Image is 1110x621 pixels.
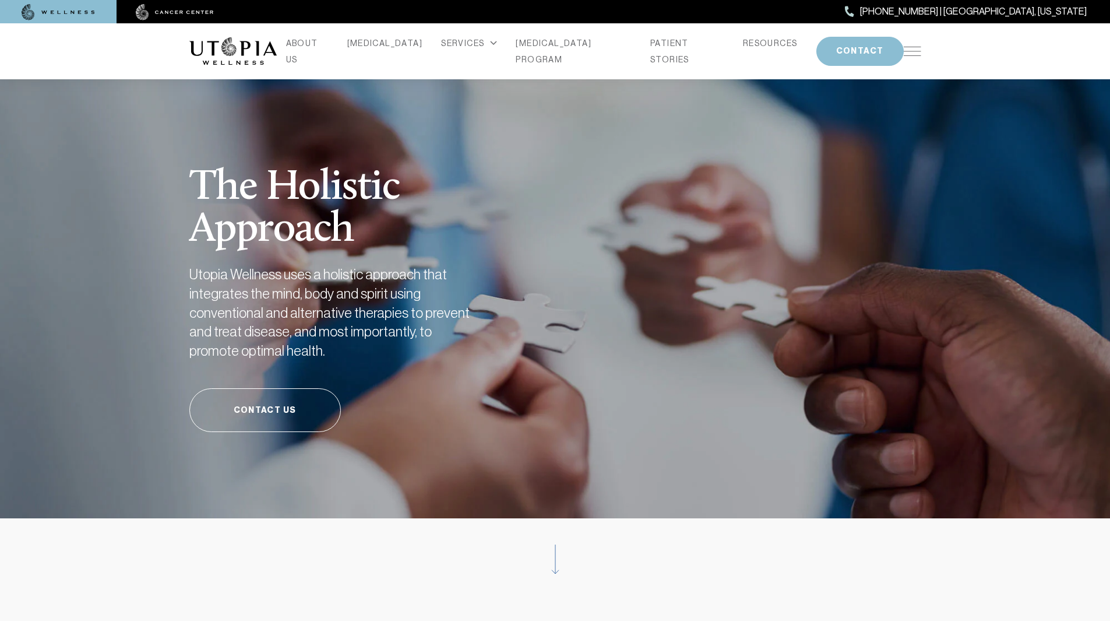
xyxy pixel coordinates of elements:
a: RESOURCES [743,35,798,51]
a: ABOUT US [286,35,329,68]
div: SERVICES [441,35,497,51]
a: Contact Us [189,388,341,432]
h2: Utopia Wellness uses a holistic approach that integrates the mind, body and spirit using conventi... [189,265,481,360]
img: cancer center [136,4,214,20]
button: CONTACT [816,37,904,66]
a: [PHONE_NUMBER] | [GEOGRAPHIC_DATA], [US_STATE] [845,4,1087,19]
img: wellness [22,4,95,20]
a: [MEDICAL_DATA] PROGRAM [516,35,632,68]
a: [MEDICAL_DATA] [347,35,423,51]
h1: The Holistic Approach [189,138,533,251]
img: logo [189,37,277,65]
a: PATIENT STORIES [650,35,724,68]
img: icon-hamburger [904,47,921,56]
span: [PHONE_NUMBER] | [GEOGRAPHIC_DATA], [US_STATE] [860,4,1087,19]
